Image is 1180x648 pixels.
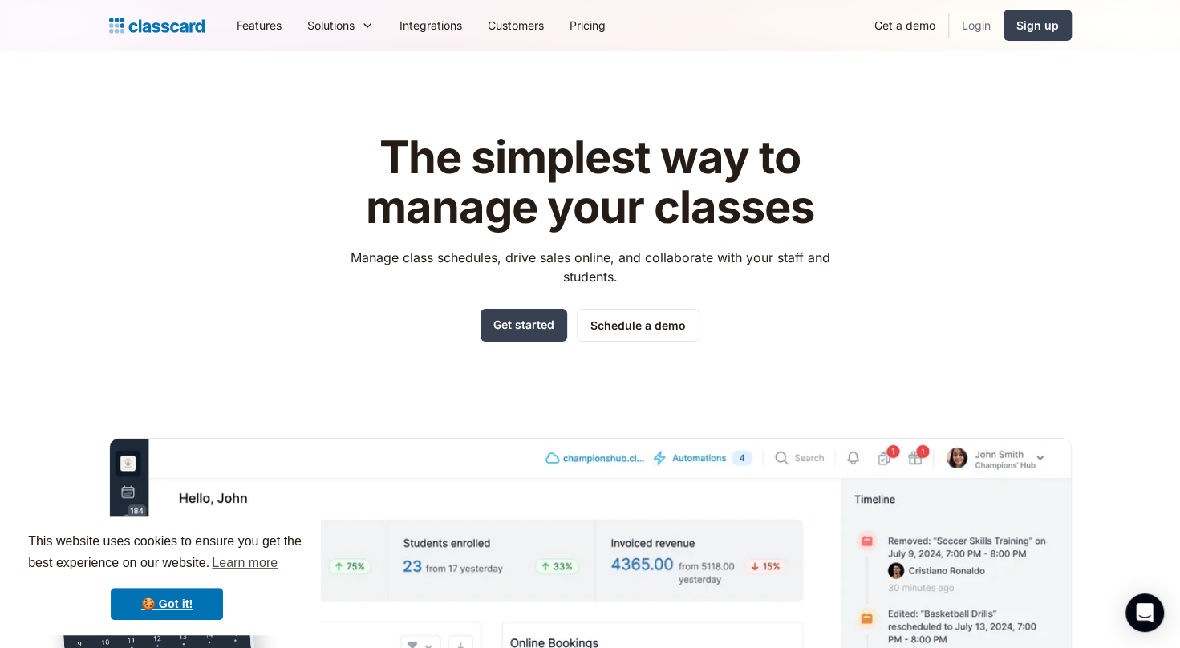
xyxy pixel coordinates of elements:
a: Login [949,7,1004,43]
h1: The simplest way to manage your classes [335,133,845,232]
a: Get started [481,309,567,342]
a: home [109,14,205,37]
div: cookieconsent [13,516,321,635]
p: Manage class schedules, drive sales online, and collaborate with your staff and students. [335,248,845,286]
div: Open Intercom Messenger [1125,593,1164,632]
a: Schedule a demo [577,309,699,342]
div: Solutions [294,7,387,43]
div: Sign up [1016,17,1059,34]
a: Pricing [557,7,618,43]
div: Solutions [307,17,355,34]
a: Integrations [387,7,475,43]
a: Customers [475,7,557,43]
a: Get a demo [862,7,948,43]
span: This website uses cookies to ensure you get the best experience on our website. [28,532,306,575]
a: learn more about cookies [209,551,280,575]
a: Sign up [1004,10,1072,41]
a: Features [224,7,294,43]
a: dismiss cookie message [111,588,223,620]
